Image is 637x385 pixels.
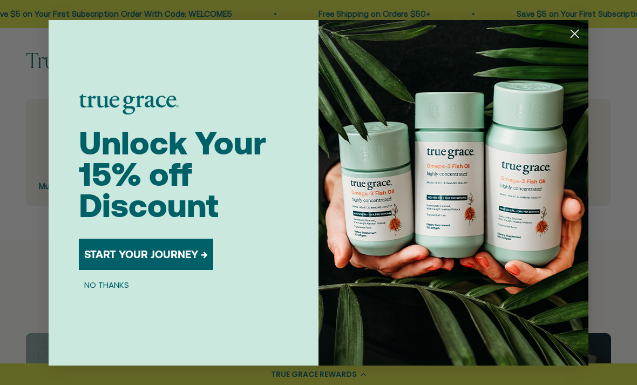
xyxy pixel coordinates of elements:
span: Unlock Your 15% off Discount [79,124,266,224]
img: logo placeholder [79,94,179,114]
img: 098727d5-50f8-4f9b-9554-844bb8da1403.jpeg [318,20,588,366]
button: NO THANKS [79,279,134,292]
button: START YOUR JOURNEY → [79,239,213,270]
button: Close dialog [565,24,584,43]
